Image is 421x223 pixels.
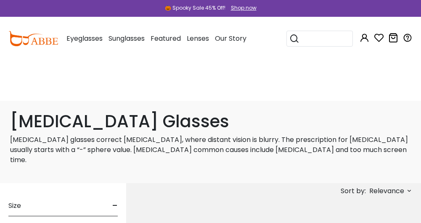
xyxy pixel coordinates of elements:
span: Our Story [215,34,246,43]
span: Lenses [187,34,209,43]
h1: [MEDICAL_DATA] Glasses [10,111,411,131]
a: Shop now [227,4,257,11]
span: - [112,196,118,216]
span: Sunglasses [109,34,145,43]
span: Sort by: [341,186,366,196]
p: [MEDICAL_DATA] glasses correct [MEDICAL_DATA], where distant vision is blurry. The prescription f... [10,135,411,165]
span: Size [8,196,21,216]
img: abbeglasses.com [8,31,58,46]
span: Eyeglasses [66,34,103,43]
span: Relevance [369,184,404,199]
div: Shop now [231,4,257,12]
div: 🎃 Spooky Sale 45% Off! [165,4,225,12]
span: Featured [151,34,181,43]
